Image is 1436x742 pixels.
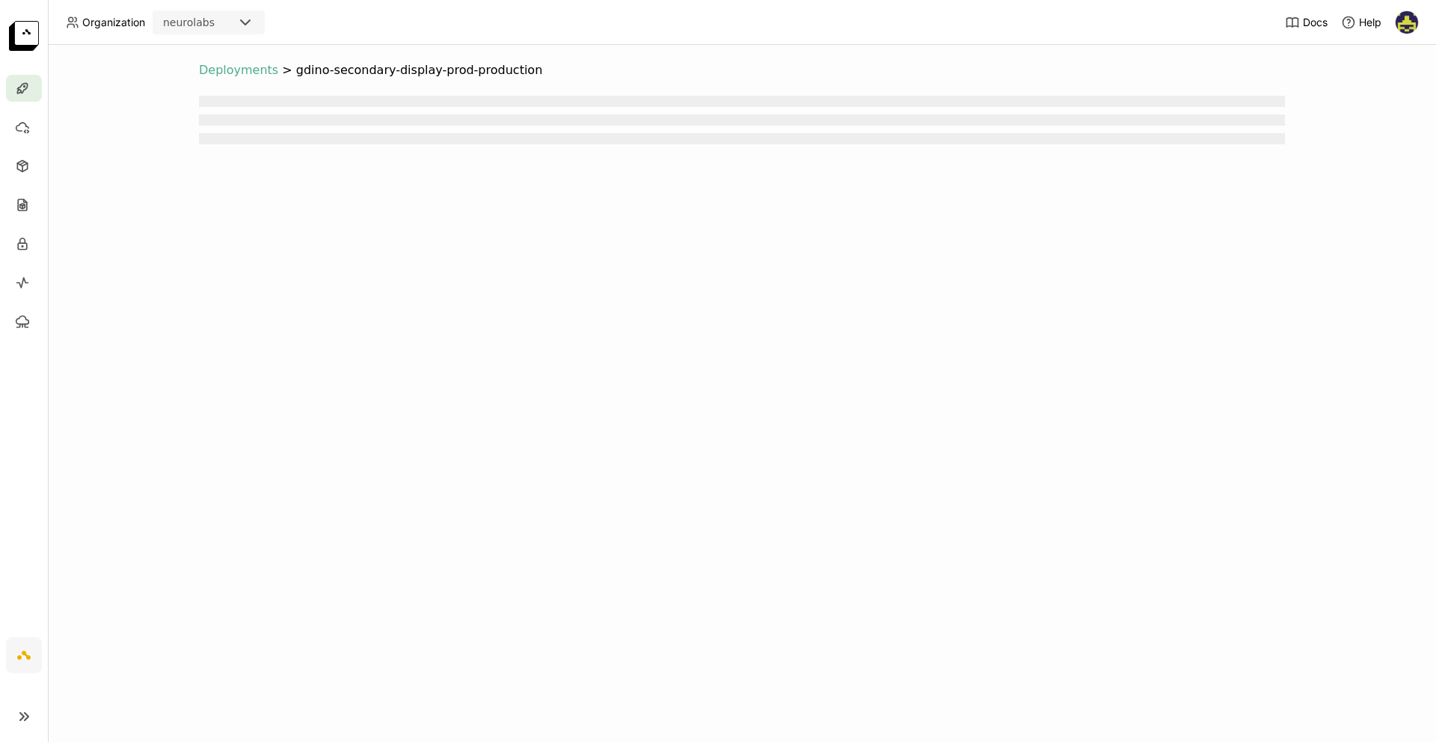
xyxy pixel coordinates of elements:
[199,63,1285,78] nav: Breadcrumbs navigation
[1285,15,1328,30] a: Docs
[199,63,278,78] span: Deployments
[1396,11,1418,34] img: Farouk Ghallabi
[1303,16,1328,29] span: Docs
[9,21,39,51] img: logo
[296,63,542,78] span: gdino-secondary-display-prod-production
[163,15,215,30] div: neurolabs
[1359,16,1381,29] span: Help
[1341,15,1381,30] div: Help
[82,16,145,29] span: Organization
[216,16,218,31] input: Selected neurolabs.
[278,63,296,78] span: >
